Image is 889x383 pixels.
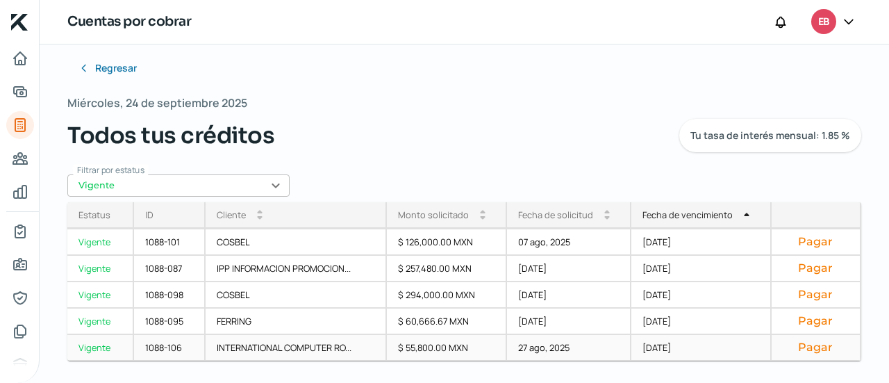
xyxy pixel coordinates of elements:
div: [DATE] [631,335,771,361]
div: [DATE] [507,256,631,282]
div: [DATE] [631,256,771,282]
div: 1088-106 [134,335,206,361]
div: COSBEL [206,282,386,309]
div: INTERNATIONAL COMPUTER RO... [206,335,386,361]
a: Inicio [6,44,34,72]
i: arrow_drop_down [480,215,485,220]
button: Regresar [67,54,148,82]
div: [DATE] [631,282,771,309]
button: Pagar [783,314,849,328]
div: 1088-101 [134,229,206,256]
div: [DATE] [507,309,631,335]
a: Vigente [67,229,134,256]
a: Información general [6,251,34,279]
span: EB [818,14,829,31]
div: COSBEL [206,229,386,256]
a: Pago a proveedores [6,145,34,172]
a: Tus créditos [6,111,34,139]
div: [DATE] [507,282,631,309]
div: Fecha de solicitud [518,209,593,221]
span: Miércoles, 24 de septiembre 2025 [67,93,247,113]
i: arrow_drop_down [257,215,263,220]
div: 27 ago, 2025 [507,335,631,361]
div: IPP INFORMACION PROMOCION... [206,256,386,282]
span: Filtrar por estatus [77,164,144,176]
div: Fecha de vencimiento [642,209,733,221]
h1: Cuentas por cobrar [67,12,191,32]
span: Regresar [95,63,137,73]
a: Vigente [67,309,134,335]
i: arrow_drop_down [604,215,610,220]
a: Mi contrato [6,218,34,245]
a: Vigente [67,256,134,282]
i: arrow_drop_up [744,212,749,218]
a: Adelantar facturas [6,78,34,106]
a: Buró de crédito [6,351,34,379]
div: [DATE] [631,229,771,256]
a: Documentos [6,318,34,345]
div: Cliente [217,209,246,221]
div: FERRING [206,309,386,335]
a: Vigente [67,335,134,361]
span: Todos tus créditos [67,119,274,152]
div: 07 ago, 2025 [507,229,631,256]
div: Estatus [78,209,110,221]
div: $ 60,666.67 MXN [387,309,507,335]
div: $ 55,800.00 MXN [387,335,507,361]
button: Pagar [783,261,849,275]
div: [DATE] [631,309,771,335]
div: 1088-098 [134,282,206,309]
a: Mis finanzas [6,178,34,206]
div: $ 126,000.00 MXN [387,229,507,256]
a: Vigente [67,282,134,309]
button: Pagar [783,288,849,302]
button: Pagar [783,341,849,355]
div: $ 257,480.00 MXN [387,256,507,282]
span: Tu tasa de interés mensual: 1.85 % [690,131,850,140]
div: $ 294,000.00 MXN [387,282,507,309]
a: Representantes [6,284,34,312]
div: 1088-087 [134,256,206,282]
div: ID [145,209,153,221]
div: 1088-095 [134,309,206,335]
div: Monto solicitado [398,209,469,221]
button: Pagar [783,235,849,249]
